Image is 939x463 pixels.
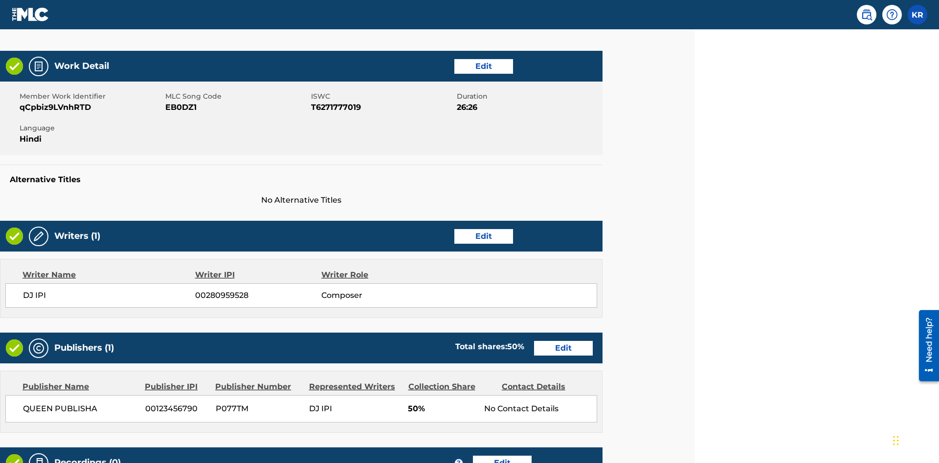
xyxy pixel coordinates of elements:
div: Writer Role [321,269,436,281]
h5: Alternative Titles [10,175,593,185]
div: Writer Name [22,269,195,281]
img: Publishers [33,342,45,354]
a: Edit [534,341,593,356]
img: search [861,9,872,21]
div: Publisher Name [22,381,137,393]
div: Collection Share [408,381,494,393]
div: Writer IPI [195,269,322,281]
div: Help [882,5,902,24]
div: No Contact Details [484,403,597,415]
span: 00280959528 [195,290,321,301]
span: 00123456790 [145,403,208,415]
a: Edit [454,59,513,74]
img: Valid [6,339,23,357]
iframe: Resource Center [912,306,939,386]
span: T6271777019 [311,102,454,113]
span: ISWC [311,91,454,102]
img: Writers [33,231,45,242]
h5: Writers (1) [54,231,100,242]
span: EB0DZ1 [165,102,309,113]
div: User Menu [908,5,927,24]
span: 50 % [507,342,524,351]
span: P077TM [216,403,302,415]
span: Composer [321,290,436,301]
h5: Publishers (1) [54,342,114,354]
img: help [886,9,898,21]
span: MLC Song Code [165,91,309,102]
img: Work Detail [33,61,45,72]
span: Language [20,123,163,133]
span: DJ IPI [23,290,195,301]
span: Member Work Identifier [20,91,163,102]
div: Total shares: [455,341,524,353]
iframe: Chat Widget [890,416,939,463]
span: DJ IPI [309,404,332,413]
div: Publisher Number [215,381,301,393]
img: MLC Logo [12,7,49,21]
span: qCpbiz9LVnhRTD [20,102,163,113]
a: Edit [454,229,513,244]
h5: Work Detail [54,61,109,72]
span: QUEEN PUBLISHA [23,403,138,415]
div: Contact Details [502,381,588,393]
img: Valid [6,228,23,245]
span: Duration [457,91,600,102]
span: 26:26 [457,102,600,113]
img: Valid [6,58,23,75]
div: Drag [893,426,899,455]
span: 50% [408,403,477,415]
div: Publisher IPI [145,381,208,393]
span: Hindi [20,133,163,145]
div: Represented Writers [309,381,401,393]
a: Public Search [857,5,876,24]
